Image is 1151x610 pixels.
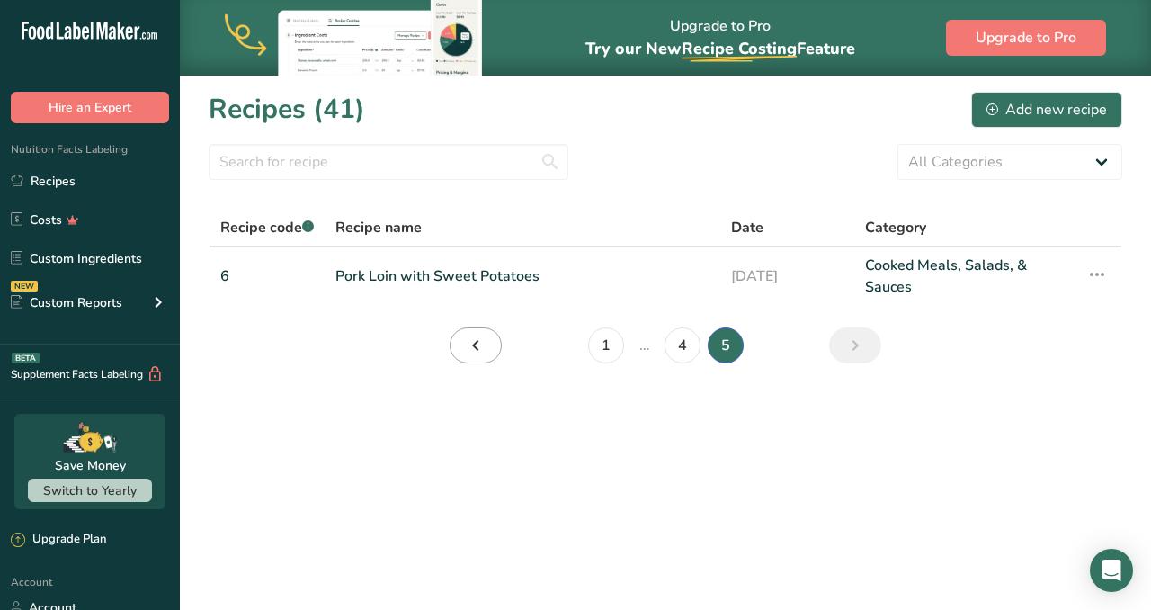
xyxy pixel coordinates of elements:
span: Recipe name [335,217,422,238]
span: Switch to Yearly [43,482,137,499]
a: Pork Loin with Sweet Potatoes [335,255,709,298]
a: 6 [220,255,314,298]
button: Upgrade to Pro [946,20,1106,56]
div: NEW [11,281,38,292]
div: Open Intercom Messenger [1090,549,1133,592]
a: Cooked Meals, Salads, & Sauces [865,255,1065,298]
div: Upgrade to Pro [585,1,855,76]
input: Search for recipe [209,144,568,180]
a: [DATE] [731,255,843,298]
a: Page 4. [450,327,502,363]
div: Custom Reports [11,293,122,312]
h1: Recipes (41) [209,89,365,130]
button: Add new recipe [971,92,1122,128]
a: Page 1. [588,327,624,363]
span: Category [865,217,926,238]
span: Try our New Feature [585,38,855,59]
a: Page 6. [829,327,881,363]
div: Add new recipe [986,99,1107,121]
span: Recipe code [220,218,314,238]
span: Recipe Costing [682,38,797,59]
button: Switch to Yearly [28,479,152,502]
div: BETA [12,353,40,363]
button: Hire an Expert [11,92,169,123]
span: Upgrade to Pro [976,27,1076,49]
span: Date [731,217,763,238]
div: Upgrade Plan [11,531,106,549]
a: Page 4. [665,327,700,363]
div: Save Money [55,456,126,475]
